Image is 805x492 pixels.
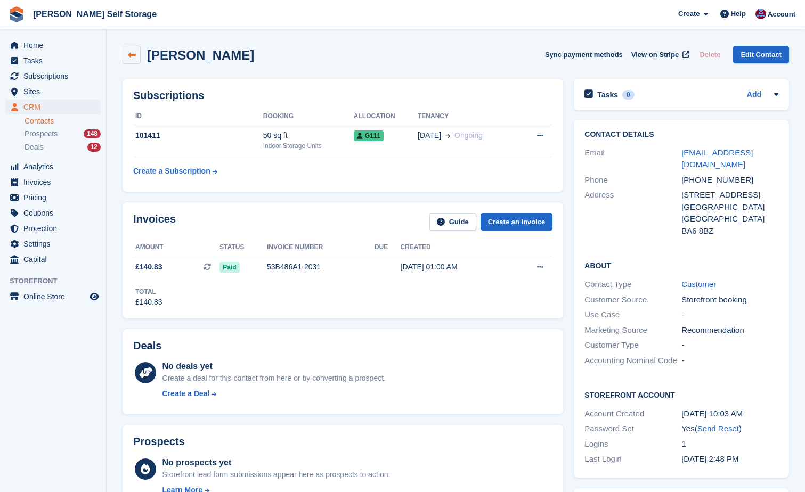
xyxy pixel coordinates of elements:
[681,454,738,463] time: 2025-08-13 13:48:37 UTC
[133,213,176,231] h2: Invoices
[84,129,101,138] div: 148
[9,6,25,22] img: stora-icon-8386f47178a22dfd0bd8f6a31ec36ba5ce8667c1dd55bd0f319d3a0aa187defe.svg
[88,290,101,303] a: Preview store
[5,100,101,114] a: menu
[162,373,386,384] div: Create a deal for this contact from here or by converting a prospect.
[354,130,384,141] span: G111
[23,69,87,84] span: Subscriptions
[681,438,778,450] div: 1
[5,53,101,68] a: menu
[678,9,700,19] span: Create
[23,53,87,68] span: Tasks
[584,324,681,337] div: Marketing Source
[5,190,101,205] a: menu
[25,116,101,126] a: Contacts
[681,324,778,337] div: Recommendation
[135,297,162,308] div: £140.83
[23,190,87,205] span: Pricing
[5,252,101,267] a: menu
[584,147,681,171] div: Email
[23,206,87,220] span: Coupons
[162,456,391,469] div: No prospects yet
[133,166,210,177] div: Create a Subscription
[133,436,185,448] h2: Prospects
[681,423,778,435] div: Yes
[681,339,778,351] div: -
[162,469,391,480] div: Storefront lead form submissions appear here as prospects to action.
[10,276,106,286] span: Storefront
[584,130,778,139] h2: Contact Details
[354,108,418,125] th: Allocation
[375,239,401,256] th: Due
[133,340,161,352] h2: Deals
[133,161,217,181] a: Create a Subscription
[584,339,681,351] div: Customer Type
[454,131,483,140] span: Ongoing
[681,201,778,214] div: [GEOGRAPHIC_DATA]
[597,90,618,100] h2: Tasks
[5,69,101,84] a: menu
[23,100,87,114] span: CRM
[267,261,375,273] div: 53B486A1-2031
[622,90,635,100] div: 0
[133,89,552,102] h2: Subscriptions
[263,130,354,141] div: 50 sq ft
[584,423,681,435] div: Password Set
[23,84,87,99] span: Sites
[219,239,267,256] th: Status
[5,289,101,304] a: menu
[768,9,795,20] span: Account
[133,239,219,256] th: Amount
[162,388,210,399] div: Create a Deal
[219,262,239,273] span: Paid
[5,206,101,220] a: menu
[5,221,101,236] a: menu
[267,239,375,256] th: Invoice number
[681,148,753,169] a: [EMAIL_ADDRESS][DOMAIN_NAME]
[25,129,58,139] span: Prospects
[681,309,778,321] div: -
[401,261,510,273] div: [DATE] 01:00 AM
[147,48,254,62] h2: [PERSON_NAME]
[584,309,681,321] div: Use Case
[631,50,679,60] span: View on Stripe
[263,108,354,125] th: Booking
[23,252,87,267] span: Capital
[681,213,778,225] div: [GEOGRAPHIC_DATA]
[681,174,778,186] div: [PHONE_NUMBER]
[25,128,101,140] a: Prospects 148
[695,424,742,433] span: ( )
[584,453,681,465] div: Last Login
[733,46,789,63] a: Edit Contact
[25,142,101,153] a: Deals 12
[5,159,101,174] a: menu
[584,189,681,237] div: Address
[681,189,778,201] div: [STREET_ADDRESS]
[584,355,681,367] div: Accounting Nominal Code
[401,239,510,256] th: Created
[23,236,87,251] span: Settings
[418,130,441,141] span: [DATE]
[747,89,761,101] a: Add
[681,294,778,306] div: Storefront booking
[162,388,386,399] a: Create a Deal
[133,108,263,125] th: ID
[135,261,162,273] span: £140.83
[162,360,386,373] div: No deals yet
[87,143,101,152] div: 12
[697,424,739,433] a: Send Reset
[5,175,101,190] a: menu
[263,141,354,151] div: Indoor Storage Units
[23,38,87,53] span: Home
[731,9,746,19] span: Help
[584,438,681,450] div: Logins
[584,174,681,186] div: Phone
[681,355,778,367] div: -
[429,213,476,231] a: Guide
[23,175,87,190] span: Invoices
[545,46,623,63] button: Sync payment methods
[135,287,162,297] div: Total
[584,389,778,400] h2: Storefront Account
[23,159,87,174] span: Analytics
[681,408,778,420] div: [DATE] 10:03 AM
